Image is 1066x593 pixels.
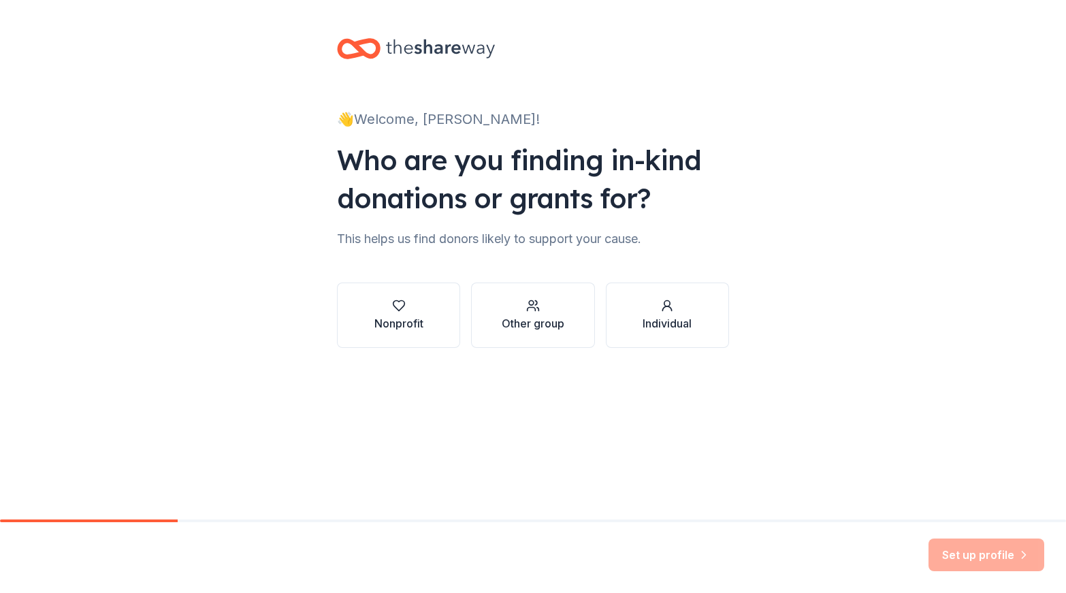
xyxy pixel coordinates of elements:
[337,108,729,130] div: 👋 Welcome, [PERSON_NAME]!
[337,228,729,250] div: This helps us find donors likely to support your cause.
[471,283,594,348] button: Other group
[337,283,460,348] button: Nonprofit
[502,315,564,332] div: Other group
[643,315,692,332] div: Individual
[374,315,423,332] div: Nonprofit
[606,283,729,348] button: Individual
[337,141,729,217] div: Who are you finding in-kind donations or grants for?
